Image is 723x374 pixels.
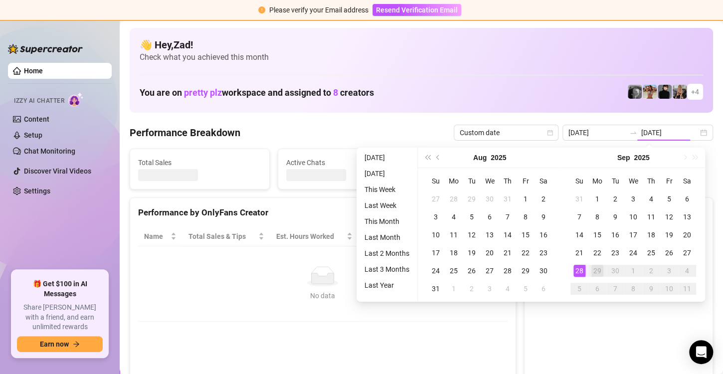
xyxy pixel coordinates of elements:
span: Check what you achieved this month [140,52,703,63]
h1: You are on workspace and assigned to creators [140,87,374,98]
img: Violet [673,85,687,99]
input: End date [641,127,698,138]
img: Amber [643,85,657,99]
a: Discover Viral Videos [24,167,91,175]
span: Sales / Hour [364,231,411,242]
div: Performance by OnlyFans Creator [138,206,508,219]
a: Setup [24,131,42,139]
th: Chat Conversion [425,227,508,246]
div: Sales by OnlyFans Creator [533,206,705,219]
span: to [629,129,637,137]
span: Active Chats [286,157,409,168]
div: Est. Hours Worked [276,231,345,242]
button: Resend Verification Email [372,4,461,16]
span: 🎁 Get $100 in AI Messages [17,279,103,299]
span: Messages Sent [434,157,557,168]
span: Resend Verification Email [376,6,458,14]
h4: 👋 Hey, Zad ! [140,38,703,52]
span: exclamation-circle [258,6,265,13]
span: Izzy AI Chatter [14,96,64,106]
th: Sales / Hour [359,227,425,246]
span: Custom date [460,125,552,140]
a: Content [24,115,49,123]
a: Settings [24,187,50,195]
span: Earn now [40,340,69,348]
h4: Performance Breakdown [130,126,240,140]
span: Total Sales & Tips [188,231,256,242]
div: Please verify your Email address [269,4,368,15]
div: No data [148,290,498,301]
span: Share [PERSON_NAME] with a friend, and earn unlimited rewards [17,303,103,332]
img: AI Chatter [68,92,84,107]
input: Start date [568,127,625,138]
button: Earn nowarrow-right [17,336,103,352]
span: Total Sales [138,157,261,168]
img: logo-BBDzfeDw.svg [8,44,83,54]
span: pretty plz [184,87,222,98]
span: Chat Conversion [431,231,494,242]
a: Home [24,67,43,75]
th: Total Sales & Tips [182,227,270,246]
img: Amber [628,85,642,99]
a: Chat Monitoring [24,147,75,155]
span: Name [144,231,169,242]
span: calendar [547,130,553,136]
span: swap-right [629,129,637,137]
div: Open Intercom Messenger [689,340,713,364]
img: Camille [658,85,672,99]
span: arrow-right [73,341,80,348]
span: + 4 [691,86,699,97]
span: 8 [333,87,338,98]
th: Name [138,227,182,246]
